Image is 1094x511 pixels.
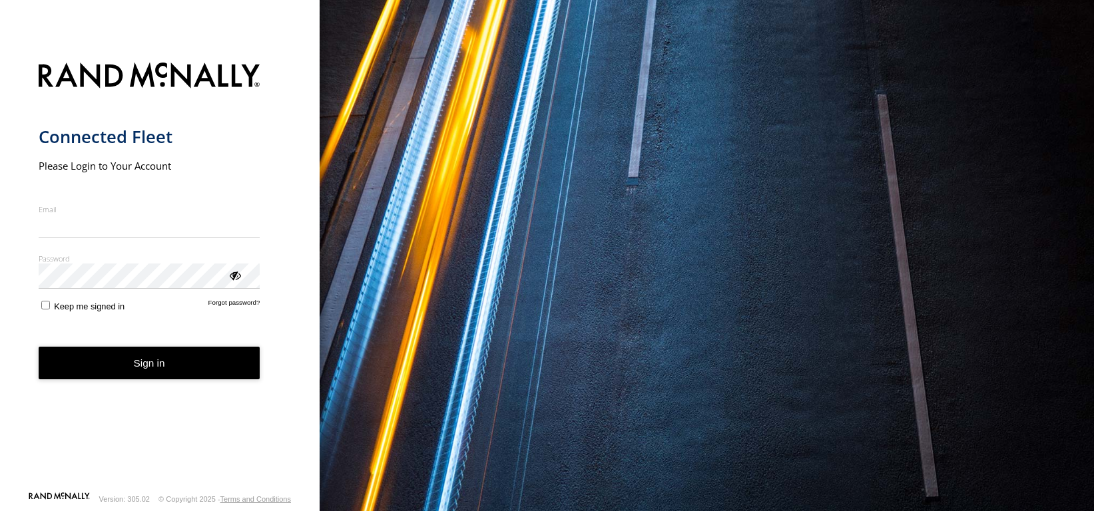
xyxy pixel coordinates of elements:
[29,492,90,506] a: Visit our Website
[39,55,282,491] form: main
[158,495,291,503] div: © Copyright 2025 -
[39,204,260,214] label: Email
[39,60,260,94] img: Rand McNally
[39,126,260,148] h1: Connected Fleet
[99,495,150,503] div: Version: 305.02
[39,254,260,263] label: Password
[39,347,260,379] button: Sign in
[41,301,50,309] input: Keep me signed in
[39,159,260,172] h2: Please Login to Your Account
[228,268,241,281] div: ViewPassword
[54,301,125,311] span: Keep me signed in
[208,299,260,311] a: Forgot password?
[220,495,291,503] a: Terms and Conditions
